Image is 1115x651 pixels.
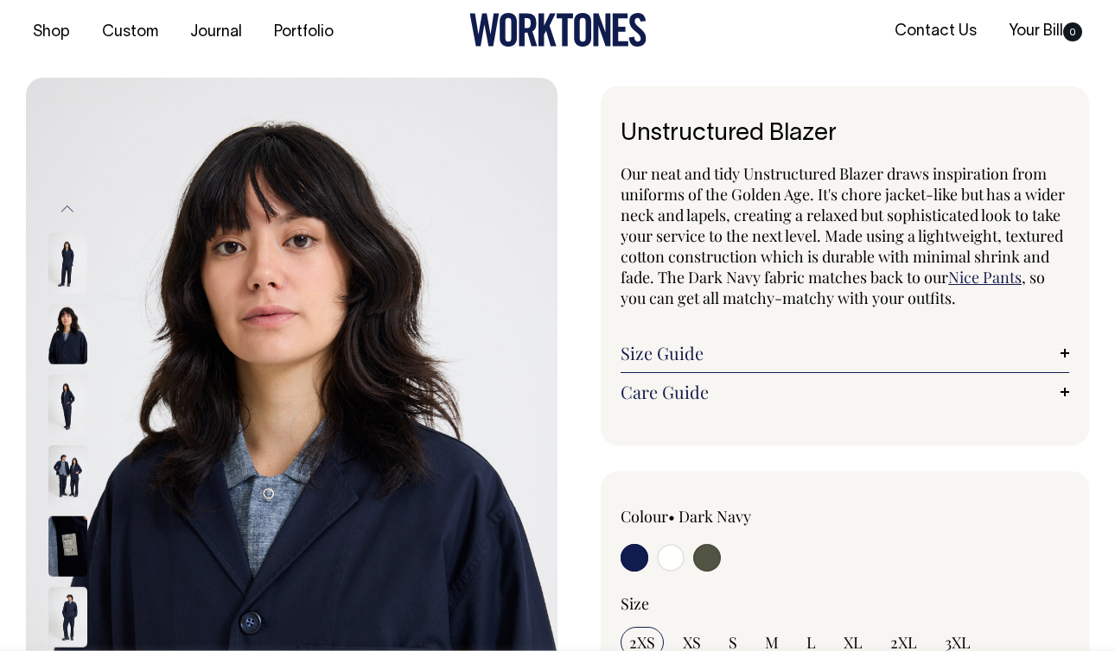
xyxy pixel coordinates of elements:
[621,593,1069,614] div: Size
[1002,17,1089,46] a: Your Bill0
[888,17,984,46] a: Contact Us
[95,18,165,47] a: Custom
[48,587,87,648] img: dark-navy
[48,375,87,435] img: dark-navy
[48,233,87,294] img: dark-navy
[48,446,87,506] img: dark-navy
[183,18,249,47] a: Journal
[948,267,1022,288] a: Nice Pants
[48,516,87,577] img: dark-navy
[621,121,1069,148] h1: Unstructured Blazer
[679,506,751,527] label: Dark Navy
[48,304,87,364] img: dark-navy
[621,506,800,527] div: Colour
[26,18,77,47] a: Shop
[621,382,1069,402] a: Care Guide
[621,267,1045,308] span: , so you can get all matchy-matchy with your outfits.
[621,343,1069,363] a: Size Guide
[668,506,675,527] span: •
[267,18,341,47] a: Portfolio
[1063,22,1082,41] span: 0
[621,163,1065,288] span: Our neat and tidy Unstructured Blazer draws inspiration from uniforms of the Golden Age. It's cho...
[54,189,80,228] button: Previous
